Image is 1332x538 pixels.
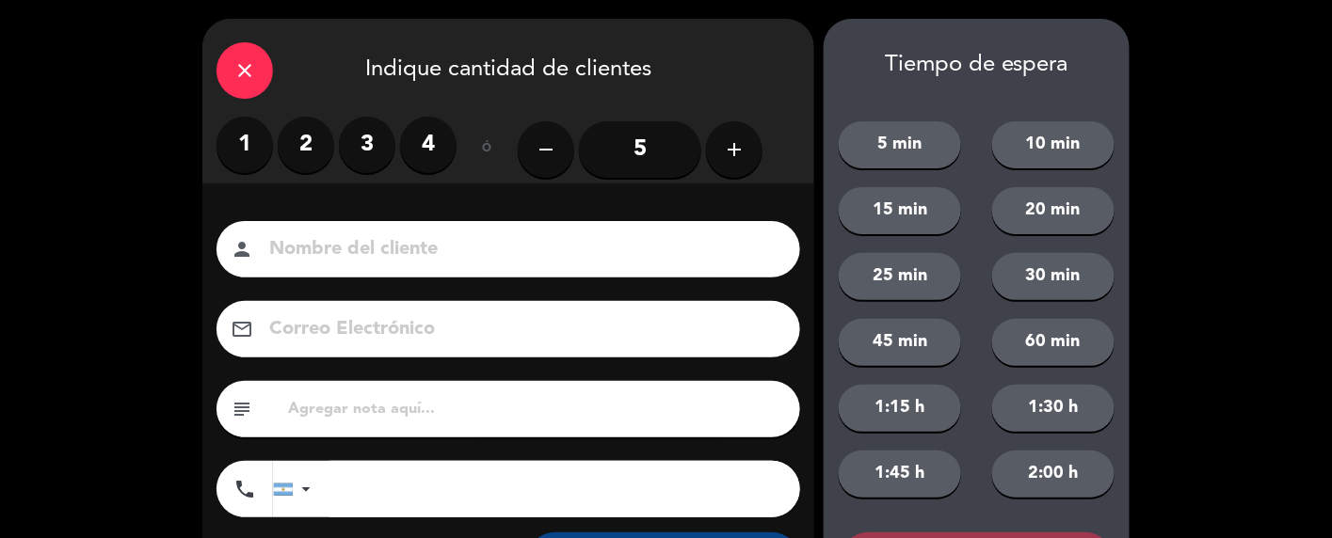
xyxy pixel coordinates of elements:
i: person [231,238,253,261]
div: Indique cantidad de clientes [202,19,814,117]
i: email [231,318,253,340]
button: remove [518,121,574,178]
button: 5 min [839,121,961,168]
button: 1:30 h [992,385,1115,432]
input: Nombre del cliente [267,233,776,266]
i: subject [231,398,253,420]
button: 2:00 h [992,451,1115,498]
button: 25 min [839,253,961,300]
i: phone [233,478,256,500]
button: 45 min [839,319,961,366]
label: 1 [217,117,273,173]
button: 20 min [992,187,1115,234]
button: 10 min [992,121,1115,168]
button: 1:15 h [839,385,961,432]
label: 2 [278,117,334,173]
button: 60 min [992,319,1115,366]
div: ó [457,117,518,182]
button: 30 min [992,253,1115,300]
input: Agregar nota aquí... [286,396,786,422]
i: remove [535,138,557,161]
i: close [233,59,256,82]
i: add [723,138,746,161]
label: 4 [400,117,457,173]
div: Argentina: +54 [274,462,317,516]
label: 3 [339,117,395,173]
input: Correo Electrónico [267,313,776,346]
button: add [706,121,762,178]
button: 1:45 h [839,451,961,498]
button: 15 min [839,187,961,234]
div: Tiempo de espera [824,52,1130,79]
